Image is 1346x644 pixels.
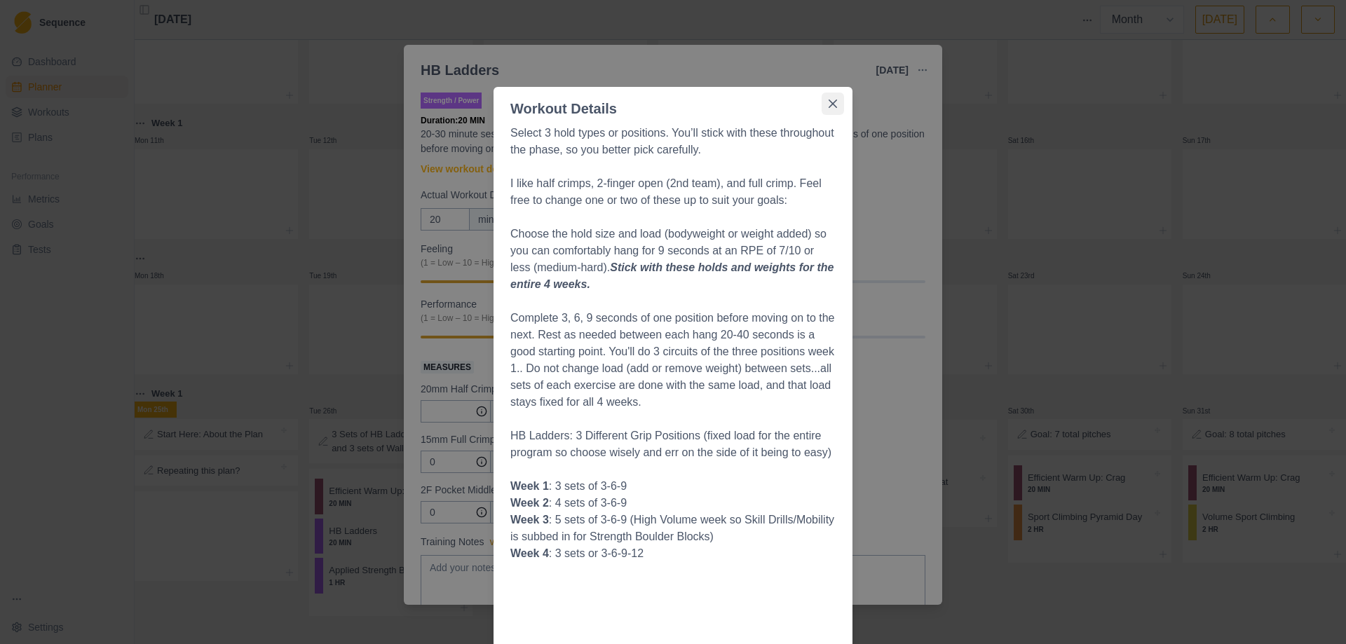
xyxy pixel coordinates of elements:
[510,514,549,526] strong: Week 3
[510,497,549,509] strong: Week 2
[494,87,852,119] header: Workout Details
[822,93,844,115] button: Close
[510,175,836,209] p: I like half crimps, 2-finger open (2nd team), and full crimp. Feel free to change one or two of t...
[510,478,836,495] li: : 3 sets of 3-6-9
[510,495,836,512] li: : 4 sets of 3-6-9
[510,427,836,461] p: HB Ladders: 3 Different Grip Positions (fixed load for the entire program so choose wisely and er...
[510,512,836,545] li: : 5 sets of 3-6-9 (High Volume week so Skill Drills/Mobility is subbed in for Strength Boulder Bl...
[510,545,836,562] li: : 3 sets or 3-6-9-12
[510,480,549,492] strong: Week 1
[510,310,836,411] p: Complete 3, 6, 9 seconds of one position before moving on to the next. Rest as needed between eac...
[510,226,836,293] p: Choose the hold size and load (bodyweight or weight added) so you can comfortably hang for 9 seco...
[510,125,836,158] p: Select 3 hold types or positions. You’ll stick with these throughout the phase, so you better pic...
[510,261,834,290] em: Stick with these holds and weights for the entire 4 weeks.
[510,547,549,559] strong: Week 4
